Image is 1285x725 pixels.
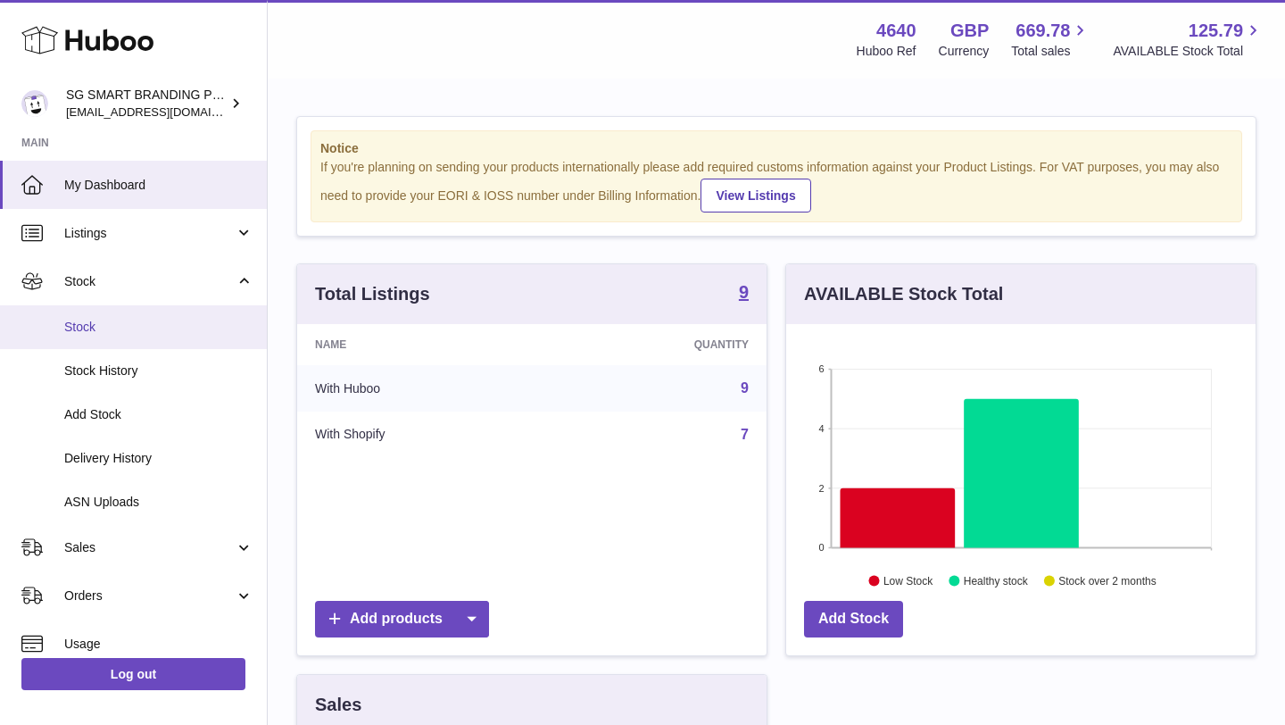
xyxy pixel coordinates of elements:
span: [EMAIL_ADDRESS][DOMAIN_NAME] [66,104,262,119]
span: AVAILABLE Stock Total [1113,43,1264,60]
span: Delivery History [64,450,253,467]
text: 2 [818,482,824,493]
a: 125.79 AVAILABLE Stock Total [1113,19,1264,60]
text: Stock over 2 months [1058,574,1156,587]
a: Add Stock [804,601,903,637]
div: SG SMART BRANDING PTE. LTD. [66,87,227,121]
span: Sales [64,539,235,556]
span: 125.79 [1189,19,1243,43]
strong: GBP [950,19,989,43]
span: Add Stock [64,406,253,423]
span: My Dashboard [64,177,253,194]
h3: AVAILABLE Stock Total [804,282,1003,306]
span: Usage [64,636,253,653]
span: Stock [64,319,253,336]
a: 7 [741,427,749,442]
a: Add products [315,601,489,637]
th: Quantity [551,324,767,365]
strong: 9 [739,283,749,301]
div: Currency [939,43,990,60]
div: If you're planning on sending your products internationally please add required customs informati... [320,159,1232,212]
span: Orders [64,587,235,604]
a: 9 [739,283,749,304]
td: With Huboo [297,365,551,412]
a: 9 [741,380,749,396]
span: Stock History [64,362,253,379]
text: Low Stock [883,574,933,587]
h3: Total Listings [315,282,430,306]
th: Name [297,324,551,365]
a: View Listings [701,179,810,212]
span: Total sales [1011,43,1090,60]
text: 6 [818,363,824,374]
span: ASN Uploads [64,494,253,511]
h3: Sales [315,693,361,717]
span: 669.78 [1016,19,1070,43]
span: Stock [64,273,235,290]
a: 669.78 Total sales [1011,19,1090,60]
text: Healthy stock [964,574,1029,587]
strong: 4640 [876,19,916,43]
strong: Notice [320,140,1232,157]
text: 4 [818,423,824,434]
a: Log out [21,658,245,690]
span: Listings [64,225,235,242]
div: Huboo Ref [857,43,916,60]
td: With Shopify [297,412,551,458]
img: uktopsmileshipping@gmail.com [21,90,48,117]
text: 0 [818,542,824,553]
